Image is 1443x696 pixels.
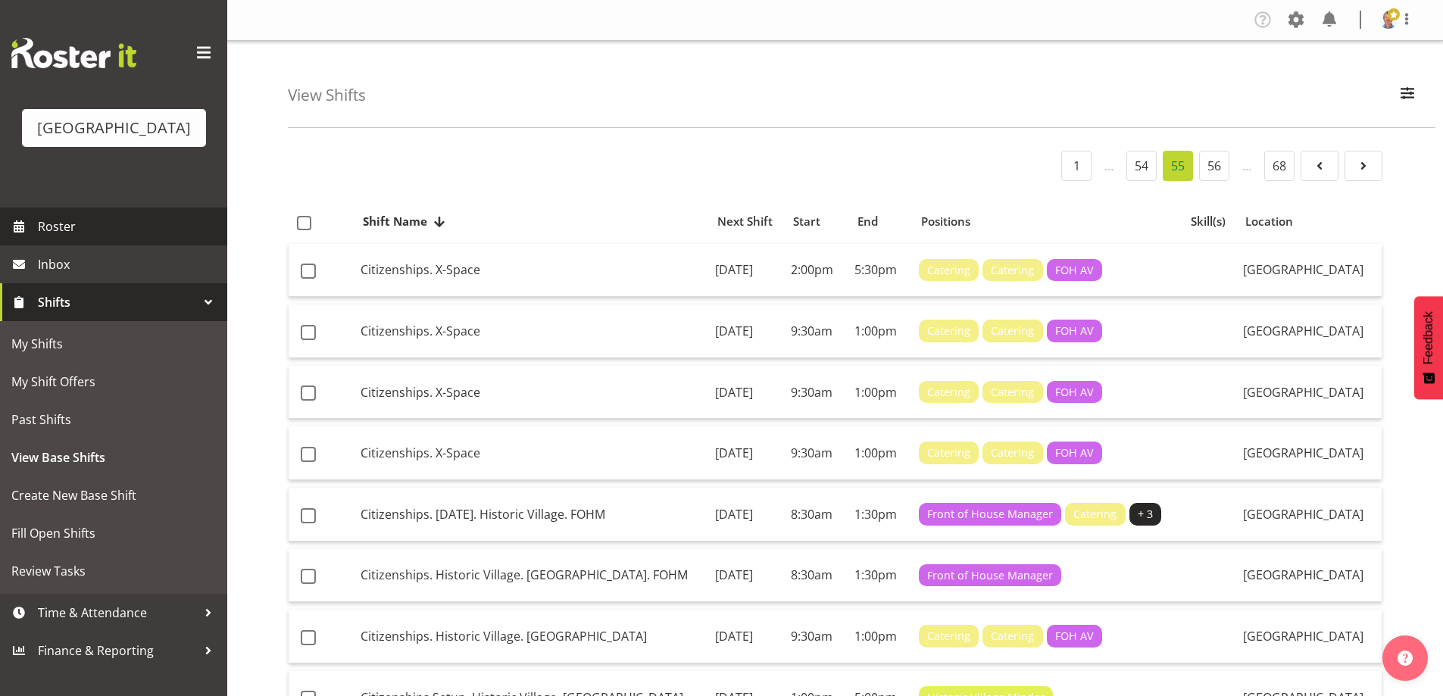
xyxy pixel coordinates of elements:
span: Catering [927,384,970,401]
div: [GEOGRAPHIC_DATA] [37,117,191,139]
span: My Shifts [11,332,216,355]
td: 9:30am [785,610,849,663]
span: Positions [921,213,970,230]
td: 1:00pm [848,610,913,663]
td: 1:00pm [848,304,913,358]
td: Citizenships. X-Space [355,366,709,420]
td: 5:30pm [848,244,913,298]
a: Review Tasks [4,552,223,590]
button: Filter Employees [1391,79,1423,112]
a: My Shifts [4,325,223,363]
td: [DATE] [709,426,785,480]
span: Catering [991,262,1034,279]
td: [DATE] [709,366,785,420]
span: Front of House Manager [927,567,1053,584]
a: Fill Open Shifts [4,514,223,552]
span: Catering [991,628,1034,645]
span: [GEOGRAPHIC_DATA] [1243,566,1363,583]
span: FOH AV [1055,262,1094,279]
a: Past Shifts [4,401,223,439]
span: Location [1245,213,1293,230]
span: Finance & Reporting [38,639,197,662]
a: Create New Base Shift [4,476,223,514]
td: Citizenships. X-Space [355,244,709,298]
td: [DATE] [709,610,785,663]
img: Rosterit website logo [11,38,136,68]
td: [DATE] [709,244,785,298]
span: Feedback [1422,311,1435,364]
h4: View Shifts [288,86,366,104]
span: FOH AV [1055,323,1094,339]
td: Citizenships. X-Space [355,304,709,358]
td: 8:30am [785,549,849,603]
span: Roster [38,215,220,238]
td: Citizenships. Historic Village. [GEOGRAPHIC_DATA] [355,610,709,663]
td: [DATE] [709,304,785,358]
span: Review Tasks [11,560,216,582]
span: [GEOGRAPHIC_DATA] [1243,323,1363,339]
td: [DATE] [709,488,785,542]
a: 68 [1264,151,1295,181]
td: 8:30am [785,488,849,542]
span: Catering [991,384,1034,401]
td: 9:30am [785,426,849,480]
span: Catering [1073,506,1117,523]
span: [GEOGRAPHIC_DATA] [1243,384,1363,401]
span: Catering [927,323,970,339]
span: My Shift Offers [11,370,216,393]
td: 9:30am [785,304,849,358]
td: 2:00pm [785,244,849,298]
span: Past Shifts [11,408,216,431]
span: Catering [991,323,1034,339]
span: [GEOGRAPHIC_DATA] [1243,445,1363,461]
span: Next Shift [717,213,773,230]
td: 1:00pm [848,366,913,420]
span: Catering [927,628,970,645]
td: Citizenships. [DATE]. Historic Village. FOHM [355,488,709,542]
span: Start [793,213,820,230]
td: 1:00pm [848,426,913,480]
img: help-xxl-2.png [1398,651,1413,666]
span: Time & Attendance [38,601,197,624]
td: 1:30pm [848,488,913,542]
span: FOH AV [1055,628,1094,645]
span: Catering [927,262,970,279]
td: Citizenships. Historic Village. [GEOGRAPHIC_DATA]. FOHM [355,549,709,603]
span: Shift Name [363,213,427,230]
td: 1:30pm [848,549,913,603]
td: 9:30am [785,366,849,420]
span: Skill(s) [1191,213,1226,230]
span: Front of House Manager [927,506,1053,523]
td: Citizenships. X-Space [355,426,709,480]
a: View Base Shifts [4,439,223,476]
span: FOH AV [1055,445,1094,461]
span: [GEOGRAPHIC_DATA] [1243,261,1363,278]
span: End [857,213,878,230]
span: Inbox [38,253,220,276]
a: 54 [1126,151,1157,181]
span: Create New Base Shift [11,484,216,507]
span: FOH AV [1055,384,1094,401]
a: My Shift Offers [4,363,223,401]
span: Catering [927,445,970,461]
span: Fill Open Shifts [11,522,216,545]
span: Catering [991,445,1034,461]
img: cian-ocinnseala53500ffac99bba29ecca3b151d0be656.png [1379,11,1398,29]
td: [DATE] [709,549,785,603]
a: 56 [1199,151,1229,181]
button: Feedback - Show survey [1414,296,1443,399]
span: [GEOGRAPHIC_DATA] [1243,506,1363,523]
a: 1 [1061,151,1092,181]
span: Shifts [38,291,197,314]
span: View Base Shifts [11,446,216,469]
span: [GEOGRAPHIC_DATA] [1243,628,1363,645]
span: + 3 [1138,506,1153,523]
